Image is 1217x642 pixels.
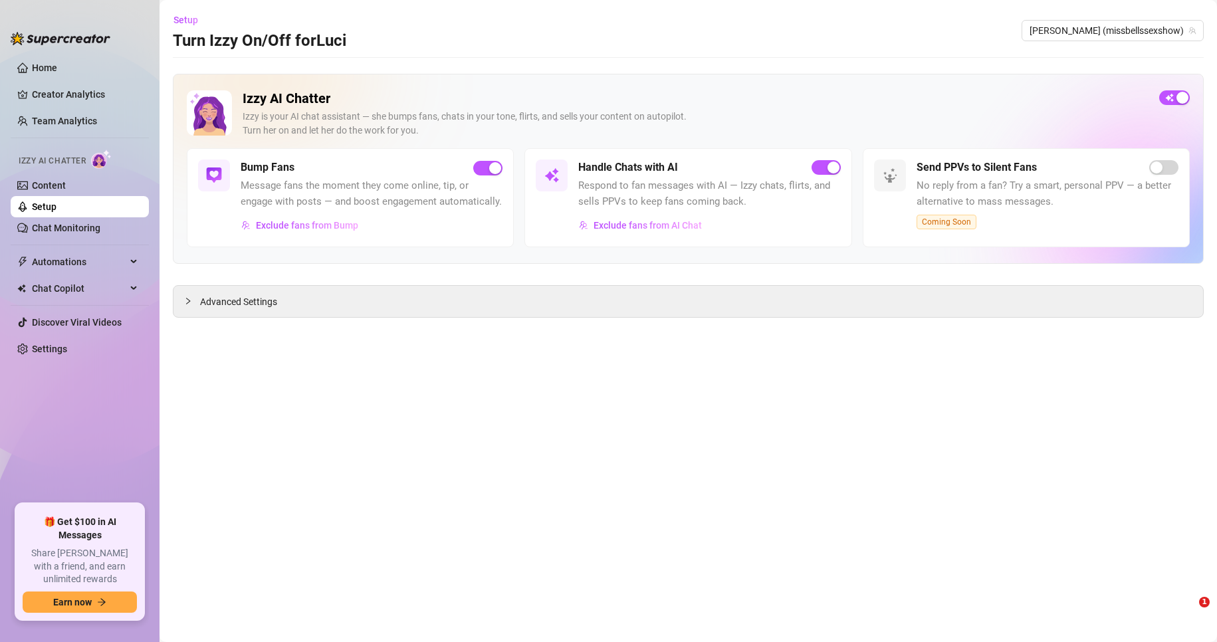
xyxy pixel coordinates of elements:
span: Message fans the moment they come online, tip, or engage with posts — and boost engagement automa... [241,178,502,209]
span: collapsed [184,297,192,305]
a: Setup [32,201,56,212]
img: logo-BBDzfeDw.svg [11,32,110,45]
div: collapsed [184,294,200,308]
img: svg%3e [544,167,560,183]
button: Earn nowarrow-right [23,591,137,613]
span: 1 [1199,597,1210,607]
span: arrow-right [97,597,106,607]
span: Automations [32,251,126,272]
img: Izzy AI Chatter [187,90,232,136]
button: Setup [173,9,209,31]
span: thunderbolt [17,257,28,267]
button: Exclude fans from Bump [241,215,359,236]
h5: Send PPVs to Silent Fans [917,160,1037,175]
span: Luci (missbellssexshow) [1030,21,1196,41]
img: svg%3e [579,221,588,230]
span: No reply from a fan? Try a smart, personal PPV — a better alternative to mass messages. [917,178,1178,209]
a: Chat Monitoring [32,223,100,233]
h2: Izzy AI Chatter [243,90,1149,107]
a: Discover Viral Videos [32,317,122,328]
a: Content [32,180,66,191]
span: Respond to fan messages with AI — Izzy chats, flirts, and sells PPVs to keep fans coming back. [578,178,840,209]
div: Izzy is your AI chat assistant — she bumps fans, chats in your tone, flirts, and sells your conte... [243,110,1149,138]
span: Izzy AI Chatter [19,155,86,167]
a: Settings [32,344,67,354]
h5: Bump Fans [241,160,294,175]
span: Setup [173,15,198,25]
span: Earn now [53,597,92,607]
iframe: Intercom live chat [1172,597,1204,629]
span: Share [PERSON_NAME] with a friend, and earn unlimited rewards [23,547,137,586]
img: AI Chatter [91,150,112,169]
img: svg%3e [241,221,251,230]
a: Home [32,62,57,73]
img: Chat Copilot [17,284,26,293]
span: Exclude fans from AI Chat [594,220,702,231]
a: Team Analytics [32,116,97,126]
span: team [1188,27,1196,35]
span: Advanced Settings [200,294,277,309]
span: 🎁 Get $100 in AI Messages [23,516,137,542]
span: Exclude fans from Bump [256,220,358,231]
img: svg%3e [206,167,222,183]
span: Chat Copilot [32,278,126,299]
h3: Turn Izzy On/Off for Luci [173,31,346,52]
h5: Handle Chats with AI [578,160,678,175]
img: svg%3e [882,167,898,183]
span: Coming Soon [917,215,976,229]
a: Creator Analytics [32,84,138,105]
button: Exclude fans from AI Chat [578,215,703,236]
